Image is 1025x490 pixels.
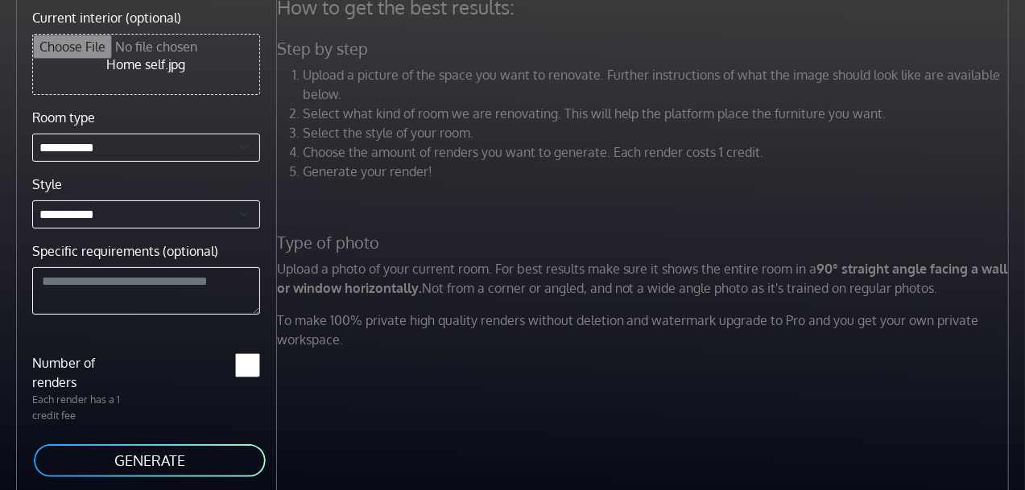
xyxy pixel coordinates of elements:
[23,392,146,422] p: Each render has a 1 credit fee
[267,39,1023,59] h5: Step by step
[303,142,1013,162] li: Choose the amount of renders you want to generate. Each render costs 1 credit.
[32,175,62,194] label: Style
[32,108,95,127] label: Room type
[303,162,1013,181] li: Generate your render!
[23,353,146,392] label: Number of renders
[303,104,1013,123] li: Select what kind of room we are renovating. This will help the platform place the furniture you w...
[303,65,1013,104] li: Upload a picture of the space you want to renovate. Further instructions of what the image should...
[267,311,1023,349] p: To make 100% private high quality renders without deletion and watermark upgrade to Pro and you g...
[32,8,181,27] label: Current interior (optional)
[267,233,1023,253] h5: Type of photo
[32,443,267,479] button: GENERATE
[267,259,1023,298] p: Upload a photo of your current room. For best results make sure it shows the entire room in a Not...
[32,241,218,261] label: Specific requirements (optional)
[303,123,1013,142] li: Select the style of your room.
